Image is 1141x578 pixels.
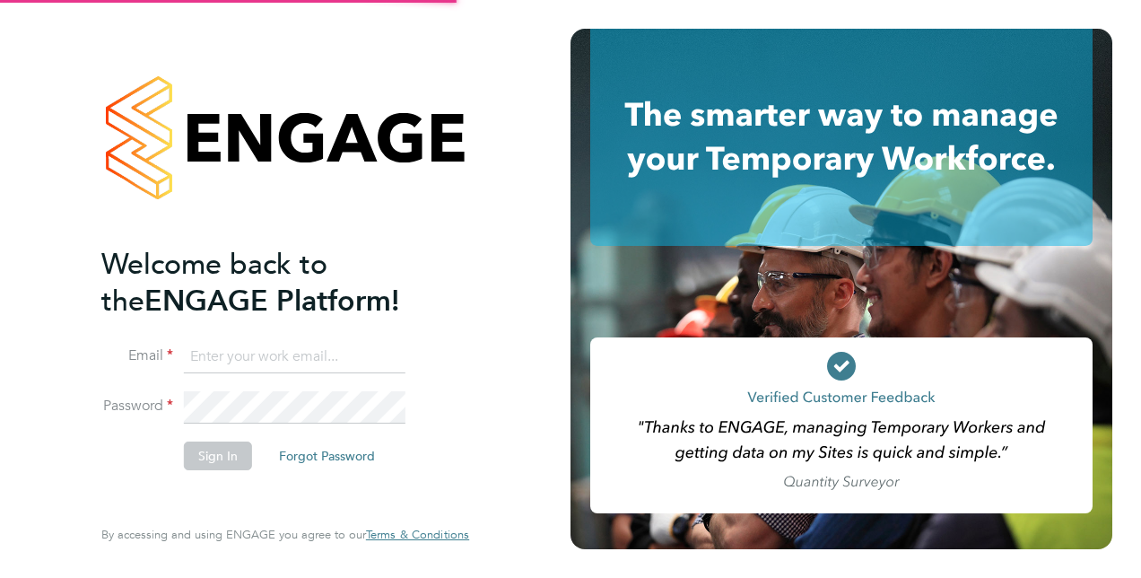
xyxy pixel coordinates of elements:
[101,527,469,542] span: By accessing and using ENGAGE you agree to our
[184,442,252,470] button: Sign In
[101,397,173,416] label: Password
[101,346,173,365] label: Email
[366,528,469,542] a: Terms & Conditions
[366,527,469,542] span: Terms & Conditions
[101,247,327,319] span: Welcome back to the
[184,341,405,373] input: Enter your work email...
[101,246,451,320] h2: ENGAGE Platform!
[265,442,389,470] button: Forgot Password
